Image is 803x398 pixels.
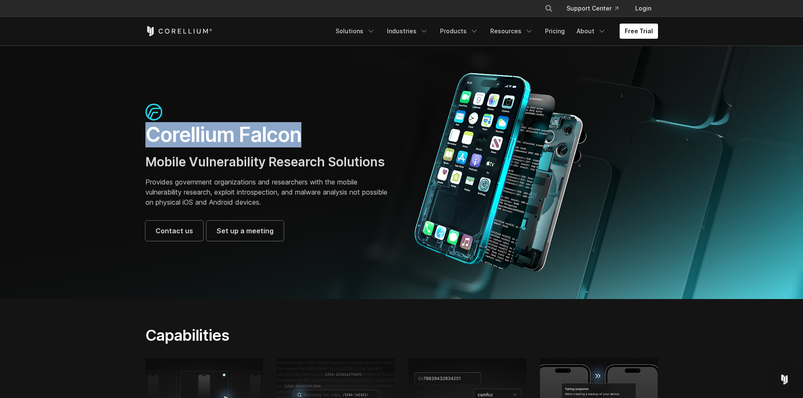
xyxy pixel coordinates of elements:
a: Corellium Home [145,26,212,36]
button: Search [541,1,556,16]
div: Open Intercom Messenger [774,369,795,390]
a: Industries [382,24,433,39]
div: Navigation Menu [534,1,658,16]
p: Provides government organizations and researchers with the mobile vulnerability research, exploit... [145,177,393,207]
h1: Corellium Falcon [145,122,393,147]
a: Set up a meeting [207,221,284,241]
span: Mobile Vulnerability Research Solutions [145,154,385,169]
span: Set up a meeting [217,226,274,236]
img: falcon-icon [145,104,162,120]
a: Login [628,1,658,16]
a: Pricing [540,24,570,39]
div: Navigation Menu [330,24,658,39]
a: Free Trial [620,24,658,39]
a: Resources [485,24,538,39]
h2: Capabilities [145,326,481,345]
a: Solutions [330,24,380,39]
a: About [572,24,611,39]
a: Products [435,24,483,39]
span: Contact us [156,226,193,236]
a: Support Center [560,1,625,16]
a: Contact us [145,221,203,241]
img: Corellium_Falcon Hero 1 [410,72,591,272]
